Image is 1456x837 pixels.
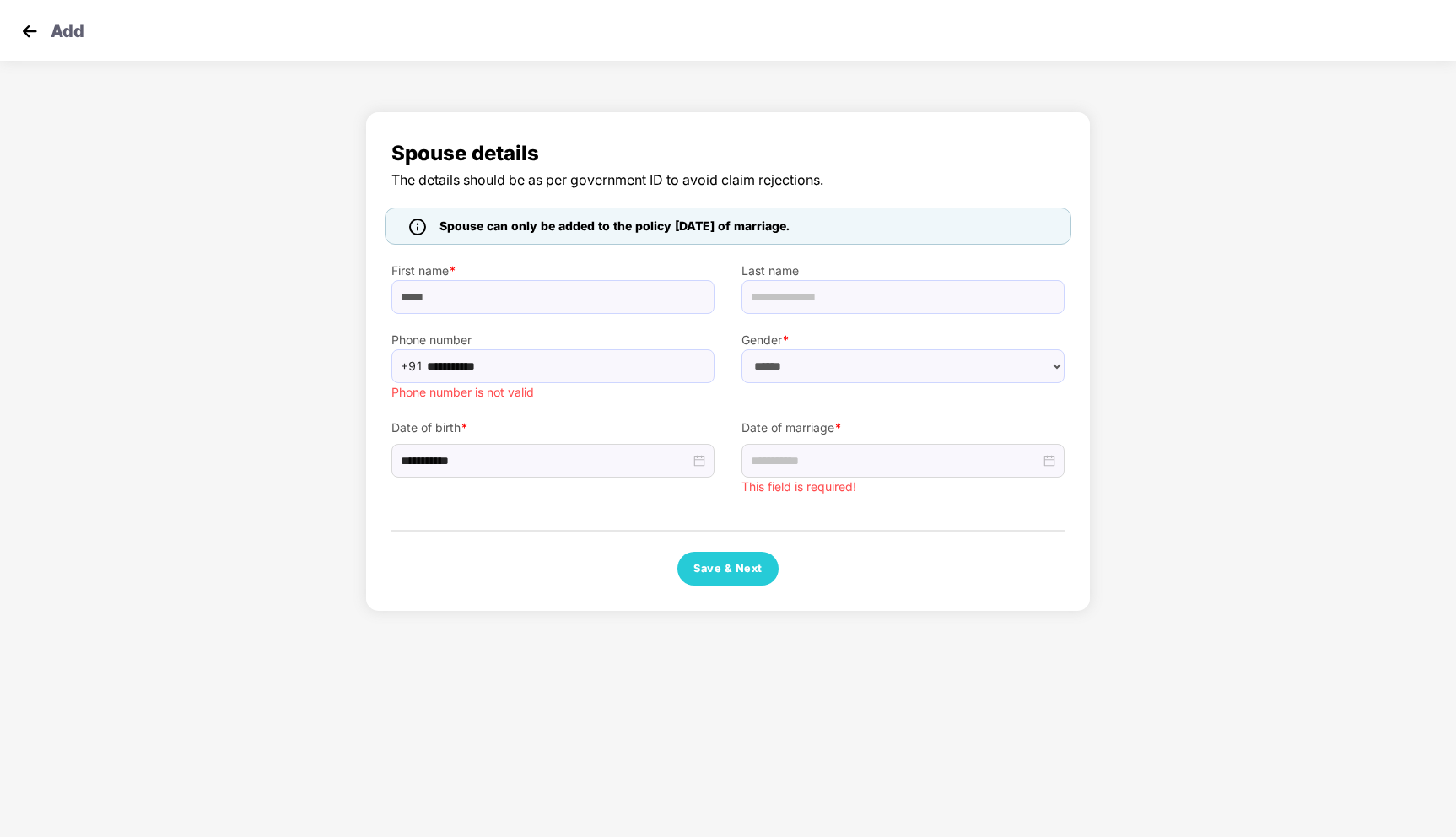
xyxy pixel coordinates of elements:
[741,418,1065,437] label: Date of marriage
[741,479,856,494] span: This field is required!
[391,331,715,349] label: Phone number
[741,331,1065,349] label: Gender
[391,170,1065,191] span: The details should be as per government ID to avoid claim rejections.
[401,354,423,379] span: +91
[391,385,534,399] span: Phone number is not valid
[17,19,42,44] img: svg+xml;base64,PHN2ZyB4bWxucz0iaHR0cDovL3d3dy53My5vcmcvMjAwMC9zdmciIHdpZHRoPSIzMCIgaGVpZ2h0PSIzMC...
[391,138,1065,170] span: Spouse details
[391,418,715,437] label: Date of birth
[741,262,1065,280] label: Last name
[677,552,779,586] button: Save & Next
[391,262,715,280] label: First name
[409,219,426,235] img: icon
[439,217,790,235] span: Spouse can only be added to the policy [DATE] of marriage.
[51,19,84,39] p: Add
